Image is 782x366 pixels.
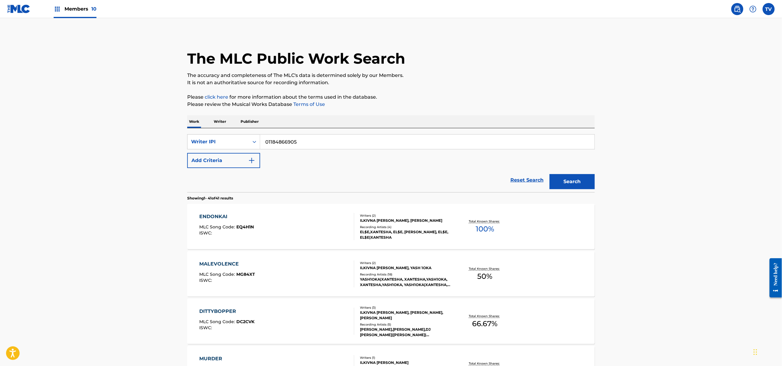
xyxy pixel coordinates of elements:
div: User Menu [763,3,775,15]
p: Showing 1 - 41 of 41 results [187,196,233,201]
form: Search Form [187,134,595,192]
div: [PERSON_NAME],[PERSON_NAME],DJ [PERSON_NAME]|[PERSON_NAME]|[PERSON_NAME], [PERSON_NAME], [PERSON_... [360,327,451,338]
button: Search [550,174,595,189]
span: 100 % [476,224,494,234]
span: ISWC : [200,325,214,330]
p: Total Known Shares: [469,266,501,271]
button: Add Criteria [187,153,260,168]
div: Writers ( 2 ) [360,213,451,218]
div: Ziehen [754,343,757,361]
a: Terms of Use [292,101,325,107]
p: Please review the Musical Works Database [187,101,595,108]
h1: The MLC Public Work Search [187,49,405,68]
div: MURDER [200,355,255,362]
div: ILKIVNA [PERSON_NAME], [PERSON_NAME] [360,218,451,223]
img: help [749,5,757,13]
span: ISWC : [200,278,214,283]
div: ILKIVNA [PERSON_NAME], YASH 1OKA [360,265,451,271]
a: click here [205,94,228,100]
a: DITTYBOPPERMLC Song Code:DC2CVKISWC:Writers (3)ILKIVNA [PERSON_NAME], [PERSON_NAME], [PERSON_NAME... [187,299,595,344]
p: Publisher [239,115,260,128]
a: ENDONKAIMLC Song Code:EQ4H1NISWC:Writers (2)ILKIVNA [PERSON_NAME], [PERSON_NAME]Recording Artists... [187,204,595,249]
span: DC2CVK [237,319,255,324]
span: MG84XT [237,272,255,277]
p: The accuracy and completeness of The MLC's data is determined solely by our Members. [187,72,595,79]
img: Top Rightsholders [54,5,61,13]
iframe: Chat Widget [752,337,782,366]
iframe: Resource Center [765,254,782,302]
a: Public Search [731,3,743,15]
div: ILKIVNA [PERSON_NAME] [360,360,451,365]
span: MLC Song Code : [200,224,237,230]
img: search [734,5,741,13]
p: Please for more information about the terms used in the database. [187,94,595,101]
span: 66.67 % [472,318,498,329]
p: It is not an authoritative source for recording information. [187,79,595,86]
span: MLC Song Code : [200,272,237,277]
div: EL$E,XANTESHA, EL$E, [PERSON_NAME], EL$E, EL$E|XANTESHA [360,229,451,240]
div: Recording Artists ( 18 ) [360,272,451,277]
div: Recording Artists ( 4 ) [360,225,451,229]
div: Writers ( 2 ) [360,261,451,265]
p: Work [187,115,201,128]
span: 50 % [478,271,493,282]
span: MLC Song Code : [200,319,237,324]
p: Writer [212,115,228,128]
div: ENDONKAI [200,213,254,220]
p: Total Known Shares: [469,361,501,366]
a: Reset Search [507,173,547,187]
span: 10 [91,6,96,12]
span: ISWC : [200,230,214,236]
div: Help [747,3,759,15]
div: Writers ( 1 ) [360,355,451,360]
img: 9d2ae6d4665cec9f34b9.svg [248,157,255,164]
div: YASH1OKA|XANTESHA, XANTESHA,YASH1OKA, XANTESHA,YASH1OKA, YASH1OKA|XANTESHA, YASH1OKA|XANTESHA [360,277,451,288]
div: ILKIVNA [PERSON_NAME], [PERSON_NAME], [PERSON_NAME] [360,310,451,321]
p: Total Known Shares: [469,314,501,318]
img: MLC Logo [7,5,30,13]
div: MALEVOLENCE [200,260,255,268]
div: Recording Artists ( 5 ) [360,322,451,327]
div: Writers ( 3 ) [360,305,451,310]
div: Chat-Widget [752,337,782,366]
p: Total Known Shares: [469,219,501,224]
div: DITTYBOPPER [200,308,255,315]
span: EQ4H1N [237,224,254,230]
div: Writer IPI [191,138,245,145]
span: Members [65,5,96,12]
a: MALEVOLENCEMLC Song Code:MG84XTISWC:Writers (2)ILKIVNA [PERSON_NAME], YASH 1OKARecording Artists ... [187,251,595,297]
